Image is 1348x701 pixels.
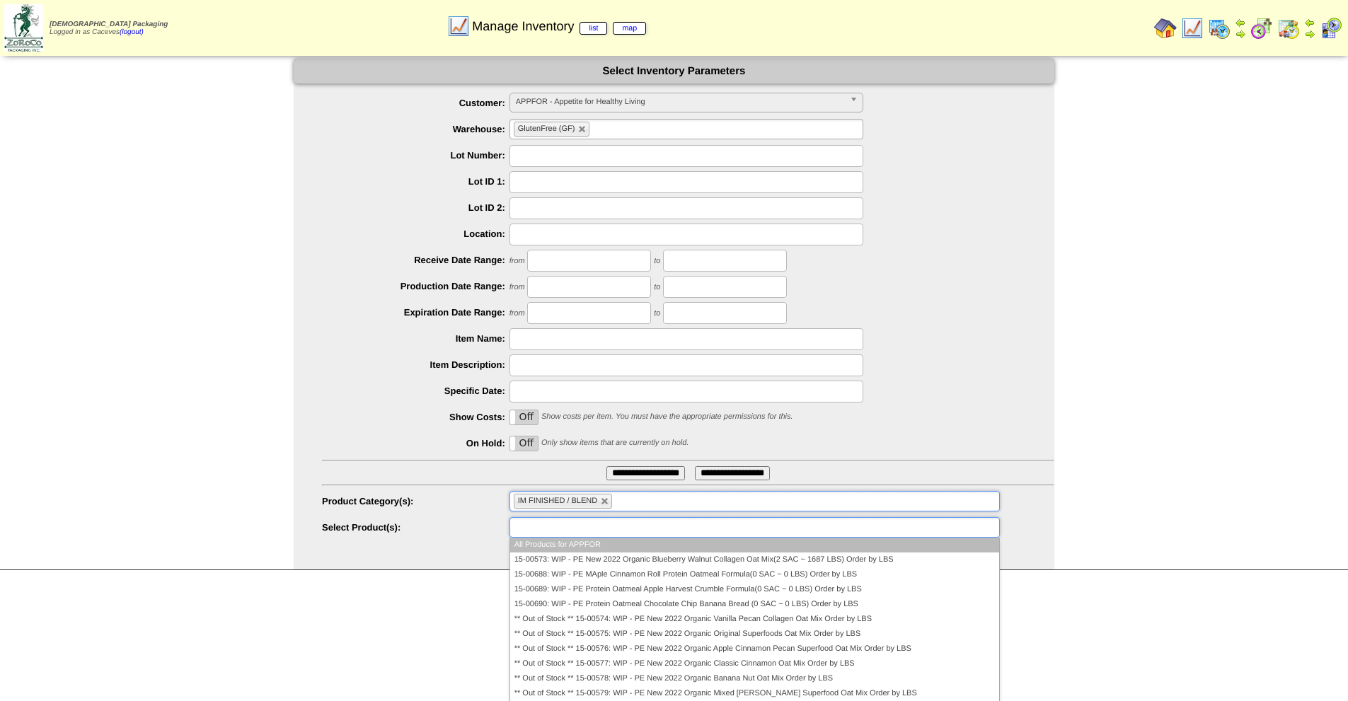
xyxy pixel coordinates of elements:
img: line_graph.gif [447,15,470,37]
a: map [613,22,646,35]
label: On Hold: [322,438,509,448]
img: line_graph.gif [1181,17,1204,40]
span: Logged in as Caceves [50,21,168,36]
span: APPFOR - Appetite for Healthy Living [516,93,844,110]
label: Customer: [322,98,509,108]
li: 15-00573: WIP - PE New 2022 Organic Blueberry Walnut Collagen Oat Mix(2 SAC ~ 1687 LBS) Order by LBS [510,552,999,567]
img: arrowright.gif [1304,28,1315,40]
li: 15-00689: WIP - PE Protein Oatmeal Apple Harvest Crumble Formula(0 SAC ~ 0 LBS) Order by LBS [510,582,999,597]
label: Lot ID 1: [322,176,509,187]
span: Only show items that are currently on hold. [541,439,689,447]
img: calendarprod.gif [1208,17,1231,40]
span: from [509,283,525,291]
span: GlutenFree (GF) [518,124,575,133]
span: from [509,257,525,265]
li: ** Out of Stock ** 15-00574: WIP - PE New 2022 Organic Vanilla Pecan Collagen Oat Mix Order by LBS [510,612,999,627]
label: Off [510,410,538,424]
label: Receive Date Range: [322,255,509,265]
img: calendarblend.gif [1250,17,1273,40]
li: 15-00690: WIP - PE Protein Oatmeal Chocolate Chip Banana Bread (0 SAC ~ 0 LBS) Order by LBS [510,597,999,612]
span: IM FINISHED / BLEND [518,497,597,505]
span: to [654,309,660,318]
label: Off [510,436,538,451]
span: Manage Inventory [472,19,646,34]
span: Show costs per item. You must have the appropriate permissions for this. [541,412,793,421]
div: Select Inventory Parameters [294,59,1054,83]
span: [DEMOGRAPHIC_DATA] Packaging [50,21,168,28]
span: to [654,283,660,291]
li: All Products for APPFOR [510,538,999,552]
label: Lot ID 2: [322,202,509,213]
a: list [580,22,607,35]
span: to [654,257,660,265]
label: Location: [322,228,509,239]
img: calendarcustomer.gif [1320,17,1342,40]
img: zoroco-logo-small.webp [4,4,43,52]
span: from [509,309,525,318]
img: arrowleft.gif [1235,17,1246,28]
div: OnOff [509,410,539,425]
img: home.gif [1154,17,1177,40]
li: ** Out of Stock ** 15-00578: WIP - PE New 2022 Organic Banana Nut Oat Mix Order by LBS [510,671,999,686]
label: Warehouse: [322,124,509,134]
li: 15-00688: WIP - PE MAple Cinnamon Roll Protein Oatmeal Formula(0 SAC ~ 0 LBS) Order by LBS [510,567,999,582]
li: ** Out of Stock ** 15-00579: WIP - PE New 2022 Organic Mixed [PERSON_NAME] Superfood Oat Mix Orde... [510,686,999,701]
label: Lot Number: [322,150,509,161]
img: arrowleft.gif [1304,17,1315,28]
img: calendarinout.gif [1277,17,1300,40]
a: (logout) [120,28,144,36]
label: Select Product(s): [322,522,509,533]
div: OnOff [509,436,539,451]
label: Item Name: [322,333,509,344]
li: ** Out of Stock ** 15-00577: WIP - PE New 2022 Organic Classic Cinnamon Oat Mix Order by LBS [510,656,999,671]
li: ** Out of Stock ** 15-00575: WIP - PE New 2022 Organic Original Superfoods Oat Mix Order by LBS [510,627,999,642]
label: Show Costs: [322,412,509,422]
label: Product Category(s): [322,496,509,506]
img: arrowright.gif [1235,28,1246,40]
label: Specific Date: [322,386,509,396]
label: Expiration Date Range: [322,307,509,318]
li: ** Out of Stock ** 15-00576: WIP - PE New 2022 Organic Apple Cinnamon Pecan Superfood Oat Mix Ord... [510,642,999,656]
label: Production Date Range: [322,281,509,291]
label: Item Description: [322,359,509,370]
